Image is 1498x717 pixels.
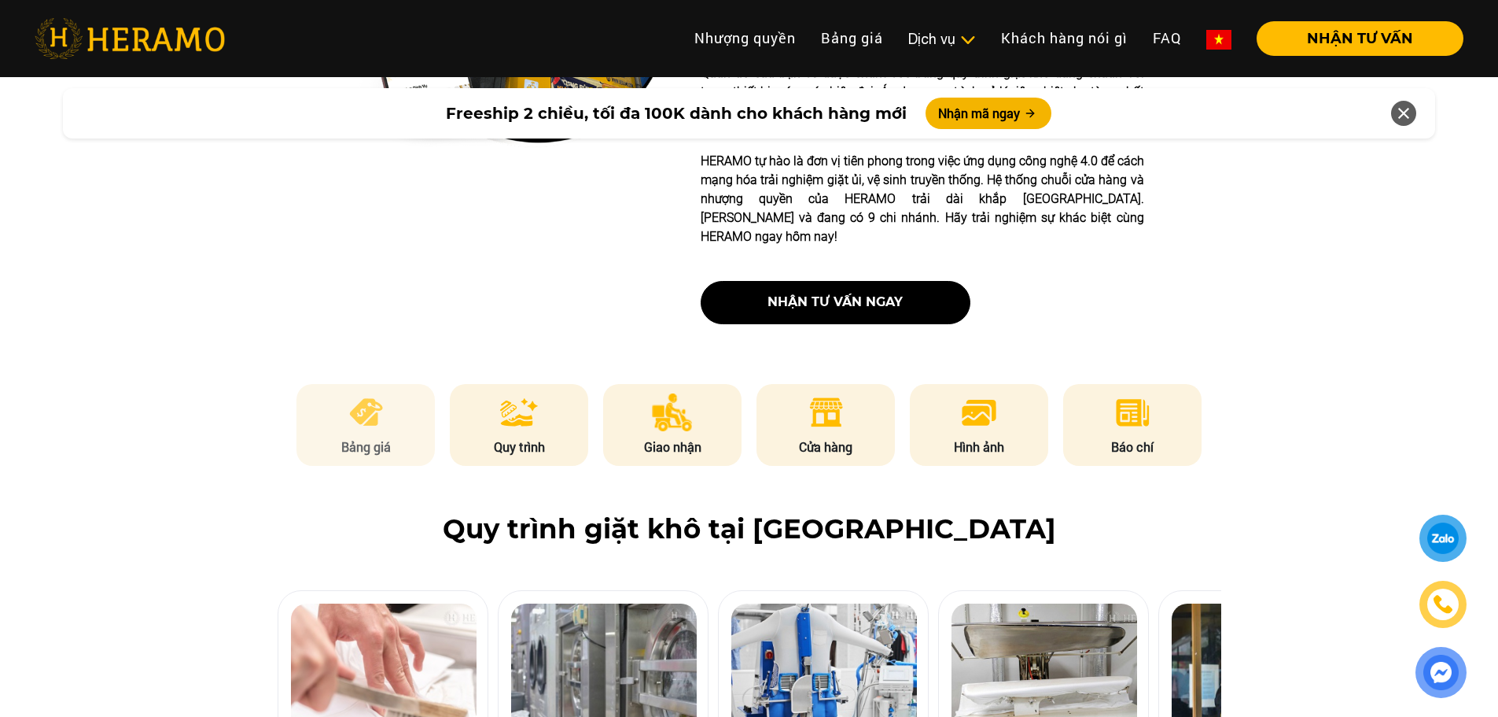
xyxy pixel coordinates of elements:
[808,21,896,55] a: Bảng giá
[701,152,1144,246] p: HERAMO tự hào là đơn vị tiên phong trong việc ứng dụng công nghệ 4.0 để cách mạng hóa trải nghiệm...
[1063,438,1202,456] p: Báo chí
[1434,596,1452,613] img: phone-icon
[347,394,385,431] img: pricing.png
[450,438,588,456] p: Quy trình
[35,513,1463,545] h2: Quy trình giặt khô tại [GEOGRAPHIC_DATA]
[1206,30,1231,50] img: vn-flag.png
[446,102,907,125] span: Freeship 2 chiều, tối đa 100K dành cho khách hàng mới
[682,21,808,55] a: Nhượng quyền
[652,394,693,431] img: delivery.png
[988,21,1140,55] a: Khách hàng nói gì
[1257,21,1463,56] button: NHẬN TƯ VẤN
[1113,394,1152,431] img: news.png
[1421,582,1464,626] a: phone-icon
[908,28,976,50] div: Dịch vụ
[959,32,976,48] img: subToggleIcon
[756,438,895,456] p: Cửa hàng
[1244,31,1463,46] a: NHẬN TƯ VẤN
[960,394,998,431] img: image.png
[1140,21,1194,55] a: FAQ
[701,281,970,324] button: nhận tư vấn ngay
[296,438,435,456] p: Bảng giá
[807,394,845,431] img: store.png
[603,438,742,456] p: Giao nhận
[35,18,225,59] img: heramo-logo.png
[926,98,1051,129] button: Nhận mã ngay
[500,394,538,431] img: process.png
[910,438,1048,456] p: Hình ảnh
